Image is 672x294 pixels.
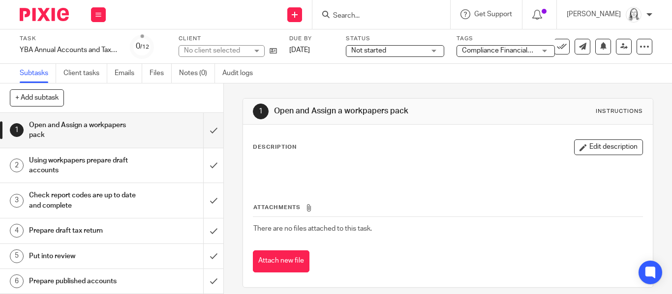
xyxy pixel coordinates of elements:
a: Subtasks [20,64,56,83]
label: Task [20,35,118,43]
p: [PERSON_NAME] [567,9,621,19]
label: Tags [457,35,555,43]
div: 6 [10,274,24,288]
div: 1 [253,104,269,119]
label: Status [346,35,444,43]
p: Description [253,143,297,151]
div: 0 [136,41,149,52]
h1: Put into review [29,249,139,264]
a: Notes (0) [179,64,215,83]
a: Audit logs [222,64,260,83]
span: Get Support [474,11,512,18]
button: Attach new file [253,250,309,272]
div: Instructions [596,107,643,115]
span: There are no files attached to this task. [253,225,372,232]
div: No client selected [184,46,248,55]
img: Eleanor%20Shakeshaft.jpg [626,7,641,23]
div: 3 [10,194,24,208]
h1: Prepare published accounts [29,274,139,289]
div: 1 [10,123,24,137]
a: Files [150,64,172,83]
span: [DATE] [289,47,310,53]
h1: Open and Assign a workpapers pack [29,118,139,143]
button: + Add subtask [10,89,64,106]
label: Client [179,35,277,43]
span: Attachments [253,205,301,210]
img: Pixie [20,8,69,21]
h1: Open and Assign a workpapers pack [274,106,469,116]
div: 5 [10,249,24,263]
div: YBA Annual Accounts and Tax Return [20,45,118,55]
small: /12 [140,44,149,50]
label: Due by [289,35,334,43]
h1: Check report codes are up to date and complete [29,188,139,213]
span: Not started [351,47,386,54]
span: Compliance Financials + 1 [462,47,542,54]
a: Client tasks [63,64,107,83]
button: Edit description [574,139,643,155]
h1: Prepare draft tax return [29,223,139,238]
a: Emails [115,64,142,83]
input: Search [332,12,421,21]
div: 4 [10,224,24,238]
div: 2 [10,159,24,172]
h1: Using workpapers prepare draft accounts [29,153,139,178]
